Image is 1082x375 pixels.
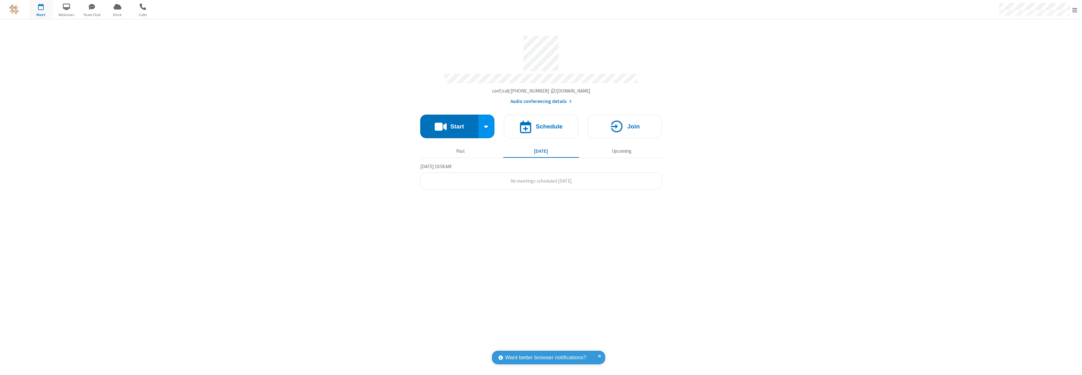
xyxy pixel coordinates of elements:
span: Drive [106,12,129,18]
section: Today's Meetings [420,163,662,190]
button: Copy my meeting room linkCopy my meeting room link [492,88,590,95]
div: Start conference options [478,115,495,138]
section: Account details [420,31,662,105]
span: Team Chat [80,12,104,18]
button: Past [423,145,499,157]
iframe: Chat [1066,359,1077,371]
img: QA Selenium DO NOT DELETE OR CHANGE [9,5,19,14]
button: Upcoming [584,145,660,157]
h4: Schedule [536,123,563,129]
span: Want better browser notifications? [505,354,586,362]
button: Join [588,115,662,138]
button: Schedule [504,115,578,138]
span: Calls [131,12,155,18]
button: Start [420,115,478,138]
span: [DATE] 10:58 AM [420,163,451,169]
span: No meetings scheduled [DATE] [510,178,572,184]
h4: Start [450,123,464,129]
button: [DATE] [503,145,579,157]
h4: Join [627,123,640,129]
span: Webinars [55,12,78,18]
span: Copy my meeting room link [492,88,590,94]
button: Audio conferencing details [510,98,572,105]
span: Meet [29,12,53,18]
